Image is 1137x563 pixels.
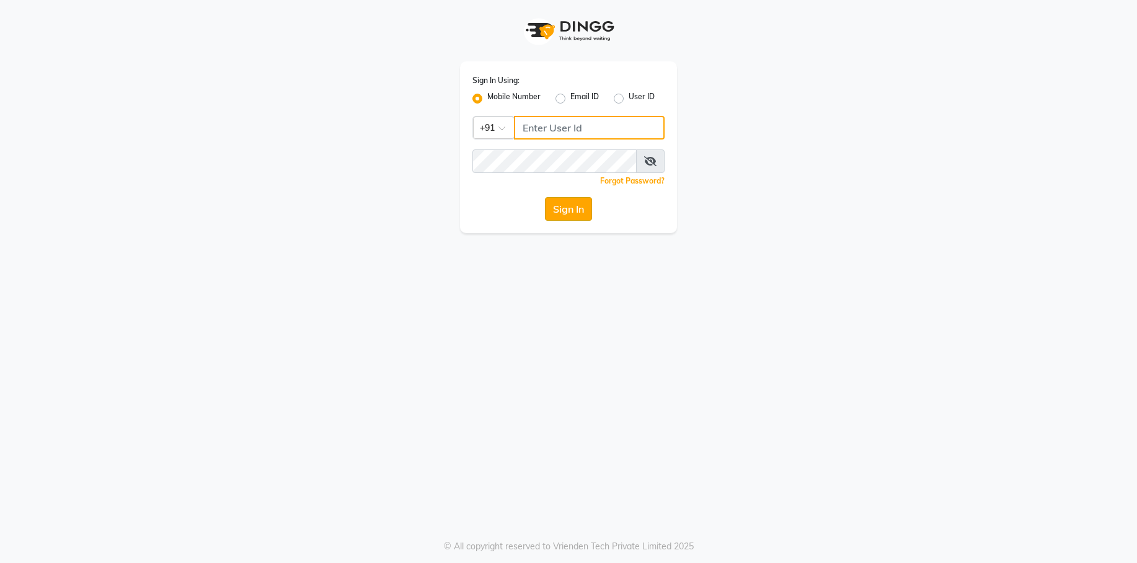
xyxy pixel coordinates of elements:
a: Forgot Password? [600,176,665,185]
input: Username [514,116,665,140]
input: Username [472,149,637,173]
label: Mobile Number [487,91,541,106]
img: logo1.svg [519,12,618,49]
label: Email ID [570,91,599,106]
button: Sign In [545,197,592,221]
label: Sign In Using: [472,75,520,86]
label: User ID [629,91,655,106]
